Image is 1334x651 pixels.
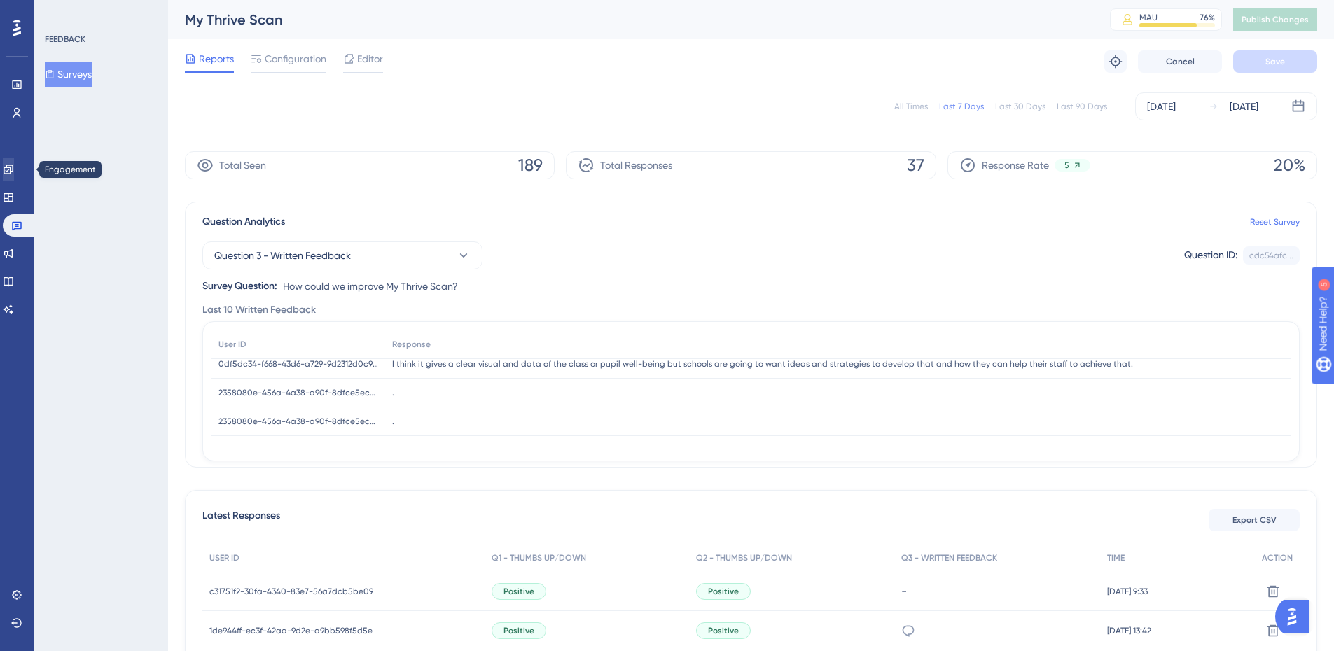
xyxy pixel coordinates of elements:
span: How could we improve My Thrive Scan? [283,278,458,295]
div: MAU [1139,12,1158,23]
span: Question Analytics [202,213,285,230]
span: ACTION [1262,552,1293,563]
span: 1de944ff-ec3f-42aa-9d2e-a9bb598f5d5e [209,625,373,636]
span: Latest Responses [202,507,280,533]
span: Editor [357,50,383,67]
span: Response [392,339,431,350]
span: c31751f2-30fa-4340-83e7-56a7dcb5be09 [209,586,373,597]
span: Export CSV [1232,514,1277,526]
span: 2358080e-456a-4a38-a90f-8dfce5ec9207 [218,387,378,398]
span: 5 [1064,160,1069,171]
button: Cancel [1138,50,1222,73]
div: cdc54afc... [1249,250,1293,261]
div: All Times [894,101,928,112]
span: Total Seen [219,157,266,174]
span: 20% [1274,154,1305,176]
span: User ID [218,339,246,350]
div: My Thrive Scan [185,10,1075,29]
div: FEEDBACK [45,34,85,45]
div: Last 30 Days [995,101,1045,112]
span: Total Responses [600,157,672,174]
span: Reports [199,50,234,67]
span: . [392,387,394,398]
button: Question 3 - Written Feedback [202,241,482,269]
span: Save [1265,56,1285,67]
div: - [901,584,1092,598]
span: Need Help? [33,3,88,20]
div: Last 7 Days [939,101,984,112]
span: Positive [503,586,534,597]
span: [DATE] 13:42 [1107,625,1151,636]
span: 189 [518,154,543,176]
span: Configuration [265,50,326,67]
span: 2358080e-456a-4a38-a90f-8dfce5ec9207 [218,416,378,427]
span: Q3 - WRITTEN FEEDBACK [901,552,997,563]
span: Q2 - THUMBS UP/DOWN [696,552,792,563]
span: Q1 - THUMBS UP/DOWN [492,552,586,563]
span: Positive [708,586,739,597]
div: Question ID: [1184,246,1237,265]
div: Survey Question: [202,278,277,295]
div: [DATE] [1147,98,1176,115]
span: 37 [907,154,924,176]
span: Positive [503,625,534,636]
button: Publish Changes [1233,8,1317,31]
div: [DATE] [1230,98,1258,115]
iframe: UserGuiding AI Assistant Launcher [1275,596,1317,638]
span: Positive [708,625,739,636]
button: Export CSV [1209,509,1300,531]
div: 76 % [1200,12,1215,23]
div: Last 90 Days [1057,101,1107,112]
span: Response Rate [982,157,1049,174]
span: Cancel [1166,56,1195,67]
div: 5 [97,7,102,18]
span: Question 3 - Written Feedback [214,247,351,264]
span: 0df5dc34-f668-43d6-a729-9d2312d0c912 [218,358,378,370]
span: Publish Changes [1242,14,1309,25]
span: I think it gives a clear visual and data of the class or pupil well-being but schools are going t... [392,358,1133,370]
span: USER ID [209,552,239,563]
span: Last 10 Written Feedback [202,302,316,318]
span: TIME [1107,552,1125,563]
span: . [392,416,394,427]
span: [DATE] 9:33 [1107,586,1148,597]
button: Surveys [45,62,92,87]
button: Save [1233,50,1317,73]
a: Reset Survey [1250,216,1300,227]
